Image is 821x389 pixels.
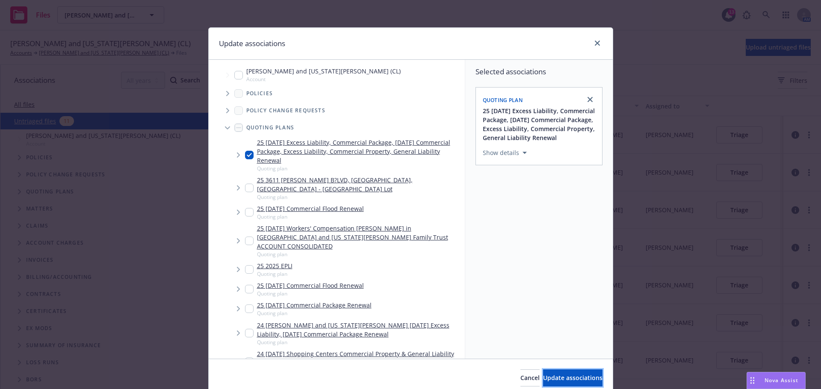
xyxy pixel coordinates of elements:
a: 24 [DATE] Shopping Centers Commercial Property & General Liability Renewal [257,349,461,367]
span: Quoting plan [257,310,372,317]
span: Quoting plan [257,165,461,172]
span: Quoting plan [257,251,461,258]
button: 25 [DATE] Excess Liability, Commercial Package, [DATE] Commercial Package, Excess Liability, Comm... [483,106,597,142]
a: 25 [DATE] Commercial Package Renewal [257,301,372,310]
span: Policy change requests [246,108,325,113]
a: 25 [DATE] Excess Liability, Commercial Package, [DATE] Commercial Package, Excess Liability, Comm... [257,138,461,165]
span: Quoting plans [246,125,295,130]
span: Quoting plan [257,193,461,201]
span: Policies [246,91,273,96]
div: Drag to move [747,372,758,389]
span: Quoting plan [257,213,364,220]
span: Cancel [520,374,540,382]
span: Quoting plan [257,270,292,278]
a: close [585,94,595,105]
a: 25 3611 [PERSON_NAME] B?LVD, [GEOGRAPHIC_DATA], [GEOGRAPHIC_DATA] - [GEOGRAPHIC_DATA] Lot [257,175,461,193]
a: 25 [DATE] Workers' Compensation [PERSON_NAME] in [GEOGRAPHIC_DATA] and [US_STATE][PERSON_NAME] Fa... [257,224,461,251]
span: Account [246,76,401,83]
h1: Update associations [219,38,285,49]
span: Quoting plan [257,339,461,346]
button: Cancel [520,369,540,386]
span: Update associations [543,374,602,382]
a: 25 [DATE] Commercial Flood Renewal [257,281,364,290]
a: close [592,38,602,48]
button: Update associations [543,369,602,386]
a: 24 [PERSON_NAME] and [US_STATE][PERSON_NAME] [DATE] Excess Liability, [DATE] Commercial Package R... [257,321,461,339]
span: Quoting plan [483,97,523,104]
button: Show details [479,148,530,158]
button: Nova Assist [747,372,806,389]
span: Selected associations [475,67,602,77]
span: Quoting plan [257,290,364,297]
a: 25 2025 EPLI [257,261,292,270]
span: Nova Assist [765,377,798,384]
a: 25 [DATE] Commercial Flood Renewal [257,204,364,213]
span: [PERSON_NAME] and [US_STATE][PERSON_NAME] (CL) [246,67,401,76]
